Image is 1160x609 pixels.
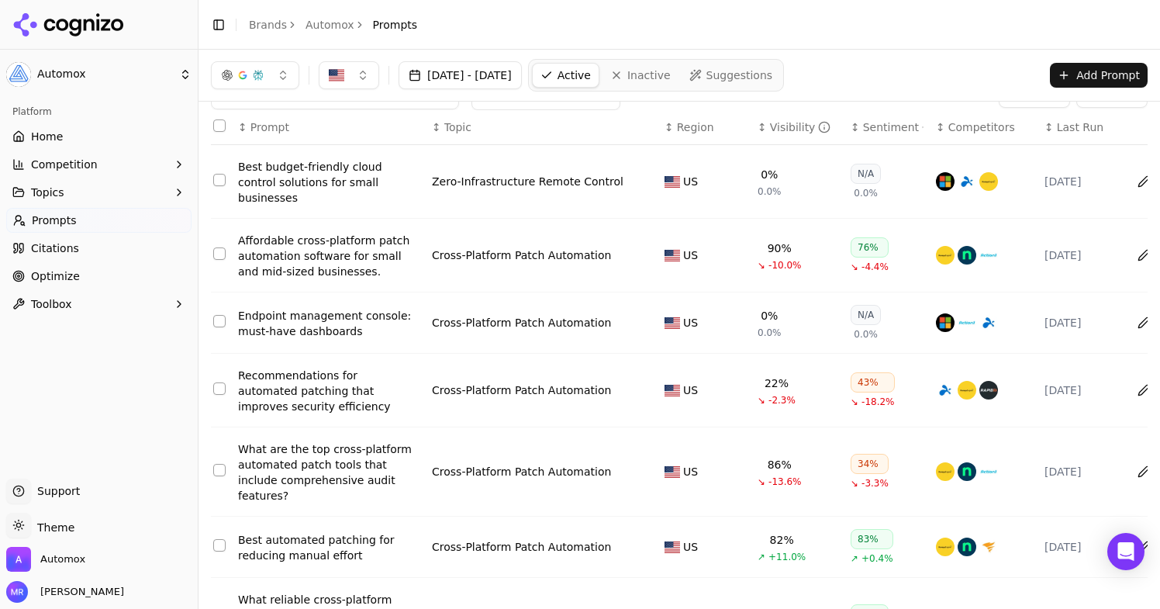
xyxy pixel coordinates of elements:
[238,159,419,206] div: Best budget-friendly cloud control solutions for small businesses
[238,119,419,135] div: ↕Prompt
[31,185,64,200] span: Topics
[677,119,714,135] span: Region
[249,19,287,31] a: Brands
[6,62,31,87] img: Automox
[31,129,63,144] span: Home
[213,174,226,186] button: Select row 1
[306,17,354,33] a: Automox
[936,381,955,400] img: splashtop
[6,581,28,603] img: Maddie Regis
[238,308,419,339] div: Endpoint management console: must-have dashboards
[851,119,924,135] div: ↕Sentiment
[1107,533,1144,570] div: Open Intercom Messenger
[861,261,889,273] span: -4.4%
[1044,119,1117,135] div: ↕Last Run
[238,441,419,503] div: What are the top cross-platform automated patch tools that include comprehensive audit features?
[683,315,698,330] span: US
[213,382,226,395] button: Select row 4
[213,315,226,327] button: Select row 3
[213,247,226,260] button: Select row 2
[238,368,419,414] a: Recommendations for automated patching that improves security efficiency
[6,547,31,572] img: Automox
[958,313,976,332] img: action1
[627,67,671,83] span: Inactive
[31,240,79,256] span: Citations
[979,246,998,265] img: action1
[751,110,844,145] th: brandMentionRate
[758,394,765,407] span: ↘
[1131,310,1156,335] button: Edit in sheet
[1044,247,1117,263] div: [DATE]
[851,477,858,490] span: ↘
[758,259,765,272] span: ↘
[1131,378,1156,403] button: Edit in sheet
[31,521,74,534] span: Theme
[6,547,85,572] button: Open organization switcher
[37,67,173,81] span: Automox
[768,551,806,563] span: +11.0%
[851,454,889,474] div: 34%
[665,542,680,553] img: US flag
[765,375,789,391] div: 22%
[958,462,976,481] img: ninjaone
[432,464,611,479] a: Cross-Platform Patch Automation
[1131,459,1156,484] button: Edit in sheet
[665,385,680,396] img: US flag
[238,233,419,279] a: Affordable cross-platform patch automation software for small and mid-sized businesses.
[863,119,924,135] div: Sentiment
[31,296,72,312] span: Toolbox
[6,152,192,177] button: Competition
[851,396,858,408] span: ↘
[979,313,998,332] img: splashtop
[936,119,1032,135] div: ↕Competitors
[232,110,426,145] th: Prompt
[1057,119,1103,135] span: Last Run
[761,308,778,324] div: 0%
[658,110,751,145] th: Region
[844,110,930,145] th: sentiment
[979,462,998,481] img: action1
[432,382,611,398] a: Cross-Platform Patch Automation
[34,585,124,599] span: [PERSON_NAME]
[432,539,611,555] a: Cross-Platform Patch Automation
[851,552,858,565] span: ↗
[683,464,698,479] span: US
[851,237,889,258] div: 76%
[851,261,858,273] span: ↘
[948,119,1015,135] span: Competitors
[1044,464,1117,479] div: [DATE]
[602,63,678,88] a: Inactive
[238,532,419,563] a: Best automated patching for reducing manual effort
[936,462,955,481] img: manageengine
[770,532,794,548] div: 82%
[758,476,765,488] span: ↘
[958,538,976,556] img: ninjaone
[768,457,792,472] div: 86%
[936,538,955,556] img: manageengine
[861,396,894,408] span: -18.2%
[249,17,417,33] nav: breadcrumb
[958,246,976,265] img: ninjaone
[432,247,611,263] a: Cross-Platform Patch Automation
[768,259,801,272] span: -10.0%
[31,483,80,499] span: Support
[683,174,698,189] span: US
[683,539,698,555] span: US
[936,172,955,191] img: microsoft
[213,119,226,132] button: Select all rows
[1131,243,1156,268] button: Edit in sheet
[444,119,471,135] span: Topic
[31,157,98,172] span: Competition
[1044,315,1117,330] div: [DATE]
[768,394,796,407] span: -2.3%
[665,176,680,188] img: US flag
[32,213,77,228] span: Prompts
[854,328,878,341] span: 0.0%
[426,110,658,145] th: Topic
[979,172,998,191] img: manageengine
[31,268,80,284] span: Optimize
